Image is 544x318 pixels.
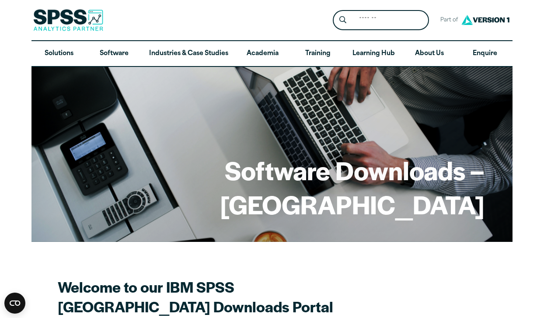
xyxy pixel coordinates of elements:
[235,41,290,66] a: Academia
[345,41,402,66] a: Learning Hub
[4,293,25,314] button: Open CMP widget
[58,277,364,316] h2: Welcome to our IBM SPSS [GEOGRAPHIC_DATA] Downloads Portal
[142,41,235,66] a: Industries & Case Studies
[333,10,429,31] form: Site Header Search Form
[31,41,87,66] a: Solutions
[402,41,457,66] a: About Us
[436,14,459,27] span: Part of
[335,12,351,28] button: Search magnifying glass icon
[33,9,103,31] img: SPSS Analytics Partner
[59,153,485,221] h1: Software Downloads – [GEOGRAPHIC_DATA]
[31,41,513,66] nav: Desktop version of site main menu
[457,41,513,66] a: Enquire
[4,293,25,314] svg: CookieBot Widget Icon
[459,12,512,28] img: Version1 Logo
[4,293,25,314] div: CookieBot Widget Contents
[290,41,345,66] a: Training
[87,41,142,66] a: Software
[339,16,346,24] svg: Search magnifying glass icon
